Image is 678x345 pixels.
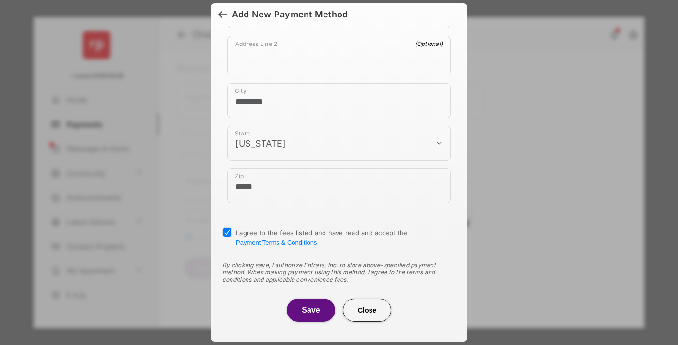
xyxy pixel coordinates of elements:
div: Add New Payment Method [232,9,348,20]
span: I agree to the fees listed and have read and accept the [236,229,408,246]
div: payment_method_screening[postal_addresses][addressLine2] [227,36,451,75]
button: I agree to the fees listed and have read and accept the [236,239,317,246]
button: Save [287,299,335,322]
div: payment_method_screening[postal_addresses][administrativeArea] [227,126,451,161]
button: Close [343,299,391,322]
div: payment_method_screening[postal_addresses][postalCode] [227,168,451,203]
div: By clicking save, I authorize Entrata, Inc. to store above-specified payment method. When making ... [222,261,456,283]
div: payment_method_screening[postal_addresses][locality] [227,83,451,118]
